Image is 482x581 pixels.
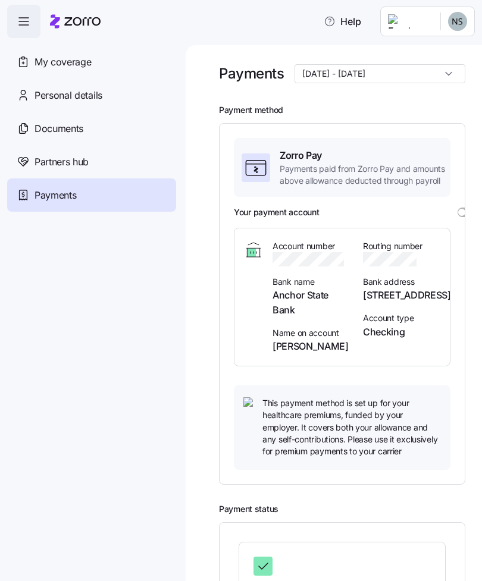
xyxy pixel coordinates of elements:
a: Partners hub [7,145,176,178]
img: d3fe960c95d5c4dd1c58f4682d3b51e7 [448,12,467,31]
span: Zorro Pay [280,148,450,163]
h2: Payment method [219,105,465,116]
a: My coverage [7,45,176,78]
span: [PERSON_NAME] [273,339,349,354]
img: icon bulb [243,397,258,412]
h3: Your payment account [234,206,319,218]
a: Personal details [7,78,176,112]
h1: Payments [219,64,284,83]
span: Bank name [273,276,349,288]
span: Help [324,14,361,29]
span: Name on account [273,327,349,339]
img: Employer logo [388,14,431,29]
span: Routing number [363,240,451,252]
span: My coverage [35,55,91,70]
span: Payments [35,188,76,203]
span: Anchor State Bank [273,288,349,318]
button: Help [314,10,371,33]
span: Account type [363,312,451,324]
span: Personal details [35,88,102,103]
span: This payment method is set up for your healthcare premiums, funded by your employer. It covers bo... [262,397,441,457]
a: Payments [7,178,176,212]
span: Account number [273,240,349,252]
span: Partners hub [35,155,89,169]
span: [STREET_ADDRESS] [363,288,451,303]
h2: Payment status [219,504,465,515]
span: Documents [35,121,83,136]
a: Documents [7,112,176,145]
span: Bank address [363,276,451,288]
span: Checking [363,325,451,340]
span: Payments paid from Zorro Pay and amounts above allowance deducted through payroll [280,163,450,187]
